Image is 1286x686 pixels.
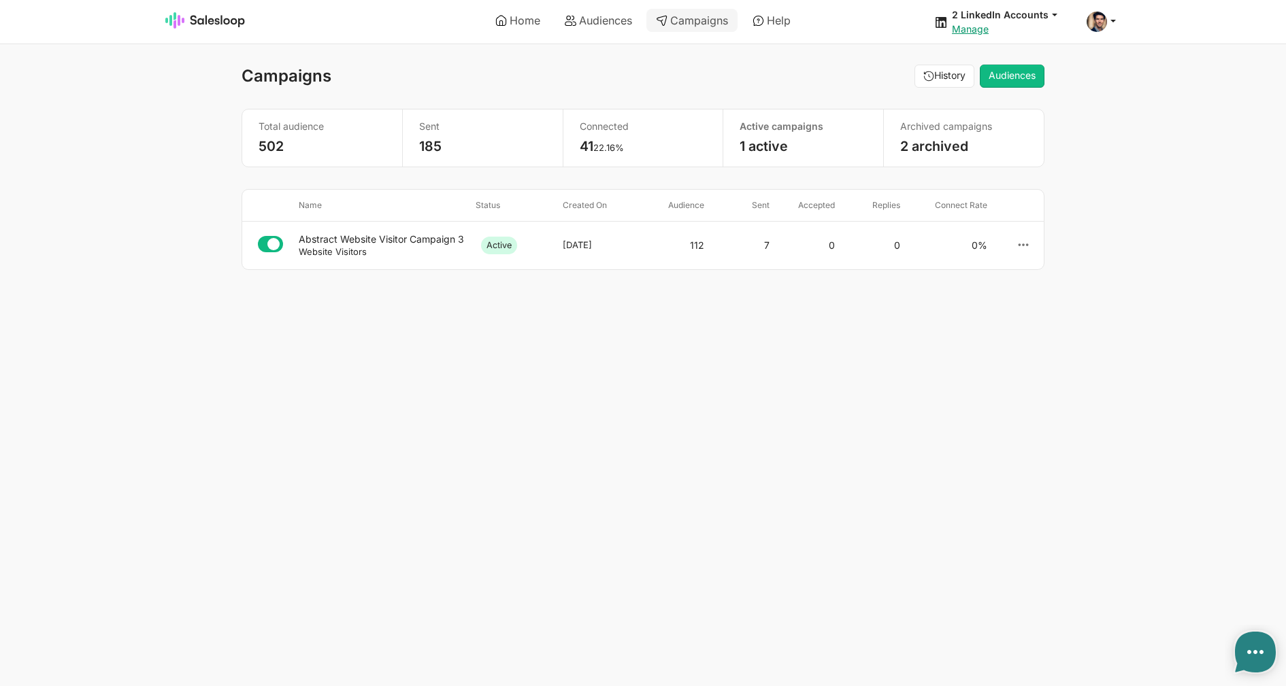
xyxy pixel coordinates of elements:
[840,200,906,211] div: Replies
[259,120,386,133] p: Total audience
[740,120,867,133] p: Active campaigns
[900,120,1027,133] p: Archived campaigns
[644,200,710,211] div: Audience
[419,120,546,133] p: Sent
[980,65,1044,88] a: Audiences
[775,232,840,259] div: 0
[481,237,517,254] span: Active
[593,142,624,153] small: 22.16%
[555,9,642,32] a: Audiences
[563,239,592,251] small: [DATE]
[900,138,968,154] a: 2 archived
[743,9,800,32] a: Help
[710,200,775,211] div: Sent
[906,232,993,259] div: 0%
[646,9,738,32] a: Campaigns
[557,200,644,211] div: Created on
[740,138,788,154] a: 1 active
[580,120,707,133] p: Connected
[299,233,465,258] a: Abstract Website Visitor Campaign 3Website Visitors
[952,23,989,35] a: Manage
[952,8,1070,21] button: 2 LinkedIn Accounts
[775,200,840,211] div: Accepted
[293,200,470,211] div: Name
[419,138,546,155] p: 185
[580,138,707,155] p: 41
[299,246,367,257] small: Website Visitors
[644,232,710,259] div: 112
[906,200,993,211] div: Connect rate
[165,12,246,29] img: Salesloop
[840,232,906,259] div: 0
[242,67,331,86] h1: Campaigns
[470,200,557,211] div: Status
[299,233,465,245] div: Abstract Website Visitor Campaign 3
[914,65,974,88] button: History
[710,232,775,259] div: 7
[486,9,550,32] a: Home
[259,138,386,155] p: 502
